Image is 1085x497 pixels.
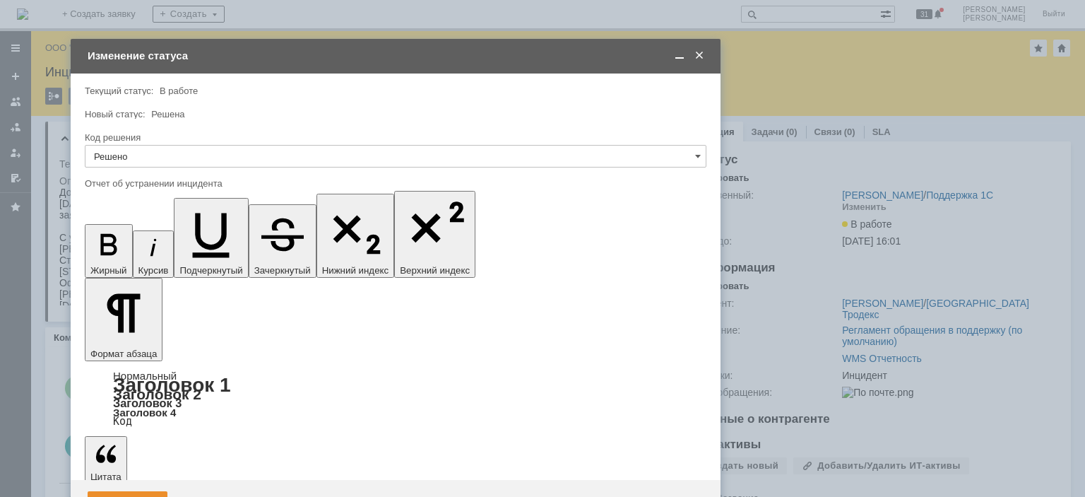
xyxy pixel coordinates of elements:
[113,374,231,396] a: Заголовок 1
[113,370,177,382] a: Нормальный
[113,407,176,419] a: Заголовок 4
[113,415,132,428] a: Код
[400,265,470,276] span: Верхний индекс
[85,278,162,361] button: Формат абзаца
[316,194,395,278] button: Нижний индекс
[85,86,153,96] label: Текущий статус:
[160,86,198,96] span: В работе
[133,230,174,278] button: Курсив
[179,265,242,276] span: Подчеркнутый
[90,265,127,276] span: Жирный
[672,49,687,62] span: Свернуть (Ctrl + M)
[6,6,206,17] div: ​Исправлено
[85,436,127,484] button: Цитата
[113,386,201,402] a: Заголовок 2
[692,49,706,62] span: Закрыть
[322,265,389,276] span: Нижний индекс
[85,109,146,119] label: Новый статус:
[90,349,157,359] span: Формат абзаца
[85,133,704,142] div: Код решения
[394,191,475,278] button: Верхний индекс
[85,371,706,426] div: Формат абзаца
[254,265,311,276] span: Зачеркнутый
[151,109,184,119] span: Решена
[85,179,704,188] div: Отчет об устранении инцидента
[90,472,121,482] span: Цитата
[88,49,706,62] div: Изменение статуса
[138,265,169,276] span: Курсив
[85,224,133,278] button: Жирный
[113,397,182,409] a: Заголовок 3
[249,204,316,278] button: Зачеркнутый
[174,198,248,278] button: Подчеркнутый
